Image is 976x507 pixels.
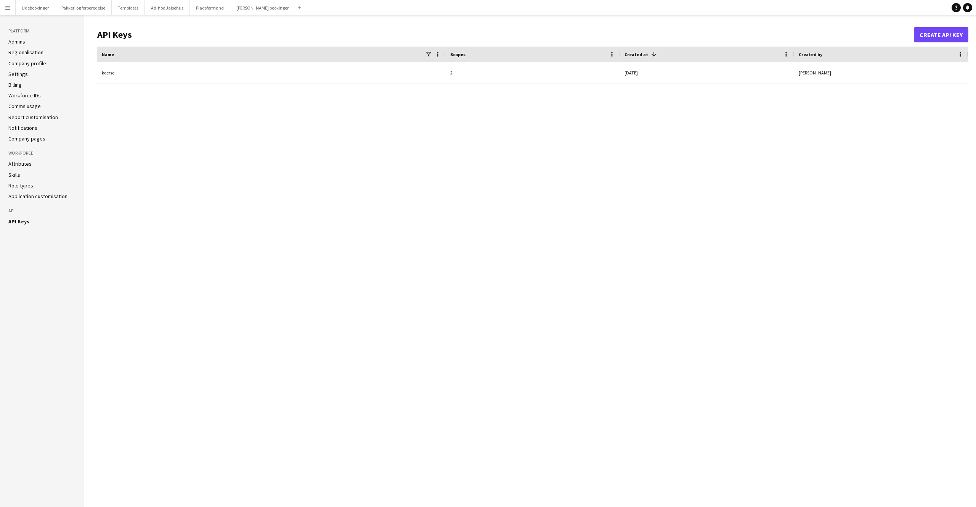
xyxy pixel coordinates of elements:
[8,114,58,121] a: Report customisation
[8,160,32,167] a: Attributes
[55,0,112,15] button: Pakkeri og forberedelse
[190,0,230,15] button: Pladsformand
[620,62,794,83] div: [DATE]
[799,52,822,57] span: Created by
[8,135,45,142] a: Company pages
[8,92,41,99] a: Workforce IDs
[8,124,37,131] a: Notifications
[794,62,968,83] div: [PERSON_NAME]
[446,62,620,83] div: 2
[97,62,446,83] div: koersel
[8,71,28,78] a: Settings
[112,0,145,15] button: Templates
[8,103,41,110] a: Comms usage
[97,29,914,40] h1: API Keys
[8,27,75,34] h3: Platform
[16,0,55,15] button: Udebookinger
[8,60,46,67] a: Company profile
[8,207,75,214] h3: API
[102,52,114,57] span: Name
[8,150,75,157] h3: Workforce
[145,0,190,15] button: Ad-hoc Jaisehus
[8,81,22,88] a: Billing
[624,52,648,57] span: Created at
[914,27,968,42] button: Create API Key
[8,38,25,45] a: Admins
[450,52,466,57] span: Scopes
[8,193,67,200] a: Application customisation
[8,182,33,189] a: Role types
[8,49,43,56] a: Regionalisation
[8,171,20,178] a: Skills
[8,218,29,225] a: API Keys
[230,0,295,15] button: [PERSON_NAME] bookinger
